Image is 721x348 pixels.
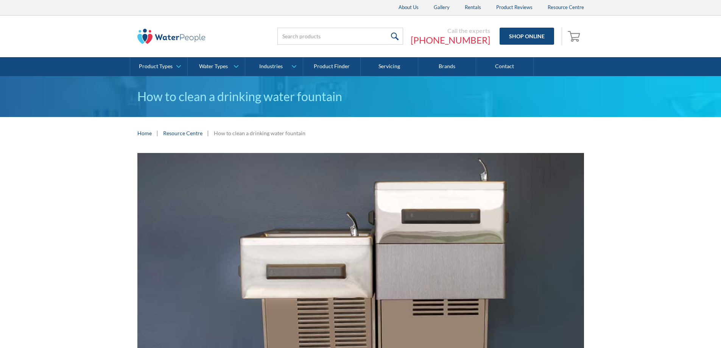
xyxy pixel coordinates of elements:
[188,57,245,76] a: Water Types
[361,57,418,76] a: Servicing
[500,28,554,45] a: Shop Online
[476,57,534,76] a: Contact
[163,129,202,137] a: Resource Centre
[137,129,152,137] a: Home
[156,128,159,137] div: |
[303,57,361,76] a: Product Finder
[277,28,403,45] input: Search products
[411,27,490,34] div: Call the experts
[245,57,302,76] a: Industries
[568,30,582,42] img: shopping cart
[139,63,173,70] div: Product Types
[259,63,283,70] div: Industries
[137,29,206,44] img: The Water People
[566,27,584,45] a: Open empty cart
[130,57,187,76] a: Product Types
[418,57,476,76] a: Brands
[137,87,584,106] h1: How to clean a drinking water fountain
[199,63,228,70] div: Water Types
[206,128,210,137] div: |
[411,34,490,46] a: [PHONE_NUMBER]
[214,129,305,137] div: How to clean a drinking water fountain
